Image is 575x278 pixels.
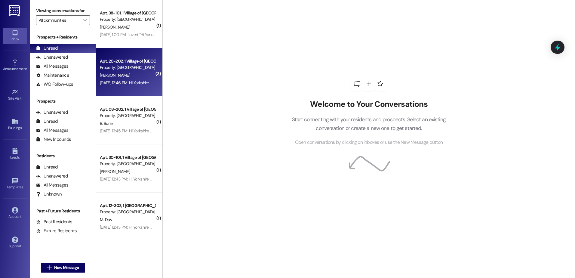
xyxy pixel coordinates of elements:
[100,24,130,30] span: [PERSON_NAME]
[100,209,155,215] div: Property: [GEOGRAPHIC_DATA]
[47,265,52,270] i: 
[100,64,155,71] div: Property: [GEOGRAPHIC_DATA]
[36,191,62,197] div: Unknown
[36,6,90,15] label: Viewing conversations for
[36,54,68,60] div: Unanswered
[100,169,130,174] span: [PERSON_NAME]
[36,182,68,188] div: All Messages
[54,264,79,271] span: New Message
[3,235,27,251] a: Support
[23,184,24,188] span: •
[3,87,27,103] a: Site Visit •
[100,121,112,126] span: B. Bone
[36,118,58,125] div: Unread
[3,28,27,44] a: Inbox
[36,173,68,179] div: Unanswered
[36,228,77,234] div: Future Residents
[100,161,155,167] div: Property: [GEOGRAPHIC_DATA]
[36,136,71,143] div: New Inbounds
[83,18,87,23] i: 
[41,263,85,273] button: New Message
[100,16,155,23] div: Property: [GEOGRAPHIC_DATA]
[27,66,28,70] span: •
[3,146,27,162] a: Leads
[100,113,155,119] div: Property: [GEOGRAPHIC_DATA]
[30,208,96,214] div: Past + Future Residents
[100,202,155,209] div: Apt. 12-303, 1 [GEOGRAPHIC_DATA]
[295,139,443,146] span: Open conversations by clicking on inboxes or use the New Message button
[36,127,68,134] div: All Messages
[100,58,155,64] div: Apt. 20-202, 1 Village of [GEOGRAPHIC_DATA]
[100,217,112,222] span: M. Day
[36,81,73,88] div: WO Follow-ups
[36,109,68,116] div: Unanswered
[100,73,130,78] span: [PERSON_NAME]
[9,5,21,16] img: ResiDesk Logo
[36,164,58,170] div: Unread
[30,98,96,104] div: Prospects
[283,100,455,109] h2: Welcome to Your Conversations
[39,15,80,25] input: All communities
[3,176,27,192] a: Templates •
[30,153,96,159] div: Residents
[36,219,72,225] div: Past Residents
[36,63,68,69] div: All Messages
[3,116,27,133] a: Buildings
[3,205,27,221] a: Account
[30,34,96,40] div: Prospects + Residents
[36,45,58,51] div: Unread
[100,154,155,161] div: Apt. 30-101, 1 Village of [GEOGRAPHIC_DATA]
[283,115,455,132] p: Start connecting with your residents and prospects. Select an existing conversation or create a n...
[100,106,155,113] div: Apt. 08-202, 1 Village of [GEOGRAPHIC_DATA]
[36,72,69,79] div: Maintenance
[22,95,23,100] span: •
[100,10,155,16] div: Apt. 38-101, 1 Village of [GEOGRAPHIC_DATA]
